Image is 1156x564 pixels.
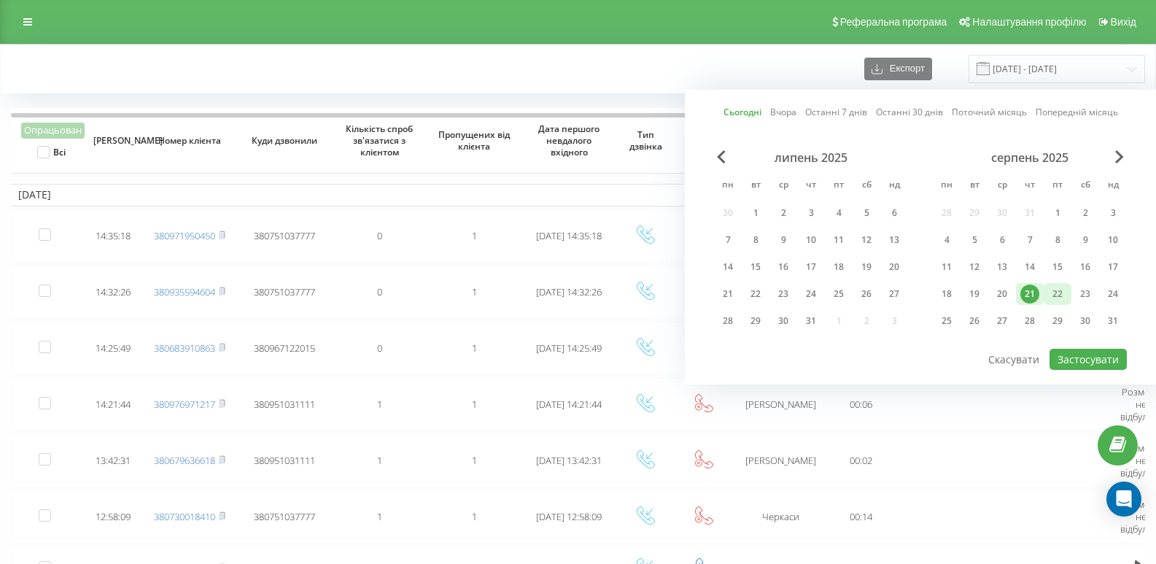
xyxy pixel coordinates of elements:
a: 380683910863 [154,341,215,355]
abbr: неділя [1102,175,1124,197]
div: 13 [885,231,904,250]
div: чт 10 лип 2025 р. [797,229,825,251]
div: ср 23 лип 2025 р. [769,283,797,305]
div: вт 15 лип 2025 р. [742,256,769,278]
a: 380976971217 [154,398,215,411]
div: чт 14 серп 2025 р. [1016,256,1044,278]
div: ср 30 лип 2025 р. [769,310,797,332]
div: 6 [993,231,1012,250]
div: нд 13 лип 2025 р. [880,229,908,251]
td: [PERSON_NAME] [733,378,828,431]
a: 380730018410 [154,510,215,523]
td: 00:02 [828,434,893,487]
abbr: понеділок [936,175,958,197]
div: 13 [993,258,1012,277]
div: 15 [746,258,765,277]
div: 30 [1076,312,1095,331]
span: 1 [472,398,477,411]
span: Номер клієнта [154,135,226,147]
abbr: середа [772,175,794,197]
span: 380951031111 [254,454,315,467]
div: 12 [857,231,876,250]
div: 25 [829,285,848,304]
div: 22 [746,285,765,304]
div: ср 13 серп 2025 р. [988,256,1016,278]
abbr: вівторок [963,175,985,197]
div: 23 [774,285,793,304]
span: [DATE] 14:32:26 [536,285,602,298]
div: 5 [965,231,984,250]
abbr: п’ятниця [828,175,850,197]
button: Експорт [864,58,932,80]
div: 29 [746,312,765,331]
div: сб 23 серп 2025 р. [1071,283,1099,305]
div: пт 18 лип 2025 р. [825,256,853,278]
div: 25 [937,312,956,331]
div: пт 8 серп 2025 р. [1044,229,1071,251]
div: 4 [829,204,848,223]
div: 2 [1076,204,1095,223]
a: 380679636618 [154,454,215,467]
div: пн 18 серп 2025 р. [933,283,961,305]
span: Реферальна програма [840,16,947,28]
div: вт 1 лип 2025 р. [742,202,769,224]
span: 1 [377,398,382,411]
div: нд 10 серп 2025 р. [1099,229,1127,251]
div: 27 [885,285,904,304]
span: Кількість спроб зв'язатися з клієнтом [344,123,416,158]
div: сб 2 серп 2025 р. [1071,202,1099,224]
span: Дата першого невдалого вхідного [533,123,605,158]
div: 17 [802,258,821,277]
span: 1 [472,229,477,242]
div: нд 3 серп 2025 р. [1099,202,1127,224]
div: нд 6 лип 2025 р. [880,202,908,224]
div: вт 22 лип 2025 р. [742,283,769,305]
div: 30 [774,312,793,331]
span: 380967122015 [254,341,315,355]
div: пн 4 серп 2025 р. [933,229,961,251]
div: вт 5 серп 2025 р. [961,229,988,251]
div: 15 [1048,258,1067,277]
td: 14:21:44 [84,378,142,431]
div: 16 [774,258,793,277]
button: Застосувати [1050,349,1127,370]
div: пт 1 серп 2025 р. [1044,202,1071,224]
div: пн 28 лип 2025 р. [714,310,742,332]
a: Сьогодні [724,105,761,119]
div: пн 21 лип 2025 р. [714,283,742,305]
div: ср 16 лип 2025 р. [769,256,797,278]
span: Next Month [1115,150,1124,163]
div: 21 [718,285,737,304]
div: 17 [1103,258,1122,277]
div: пн 11 серп 2025 р. [933,256,961,278]
div: нд 31 серп 2025 р. [1099,310,1127,332]
div: чт 3 лип 2025 р. [797,202,825,224]
div: сб 26 лип 2025 р. [853,283,880,305]
div: вт 12 серп 2025 р. [961,256,988,278]
div: 26 [965,312,984,331]
div: 14 [1020,258,1039,277]
span: 1 [377,510,382,523]
div: 9 [1076,231,1095,250]
td: 13:42:31 [84,434,142,487]
abbr: середа [991,175,1013,197]
td: [PERSON_NAME] [733,434,828,487]
span: Статус [684,135,724,147]
div: 7 [718,231,737,250]
span: [PERSON_NAME] [93,135,133,147]
div: 10 [802,231,821,250]
div: нд 17 серп 2025 р. [1099,256,1127,278]
div: нд 20 лип 2025 р. [880,256,908,278]
div: 9 [774,231,793,250]
div: пт 22 серп 2025 р. [1044,283,1071,305]
div: 21 [1020,285,1039,304]
span: 380751037777 [254,510,315,523]
div: 14 [718,258,737,277]
div: 6 [885,204,904,223]
div: пт 4 лип 2025 р. [825,202,853,224]
div: пт 25 лип 2025 р. [825,283,853,305]
div: сб 12 лип 2025 р. [853,229,880,251]
div: 1 [1048,204,1067,223]
div: вт 19 серп 2025 р. [961,283,988,305]
a: Останні 30 днів [876,105,943,119]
